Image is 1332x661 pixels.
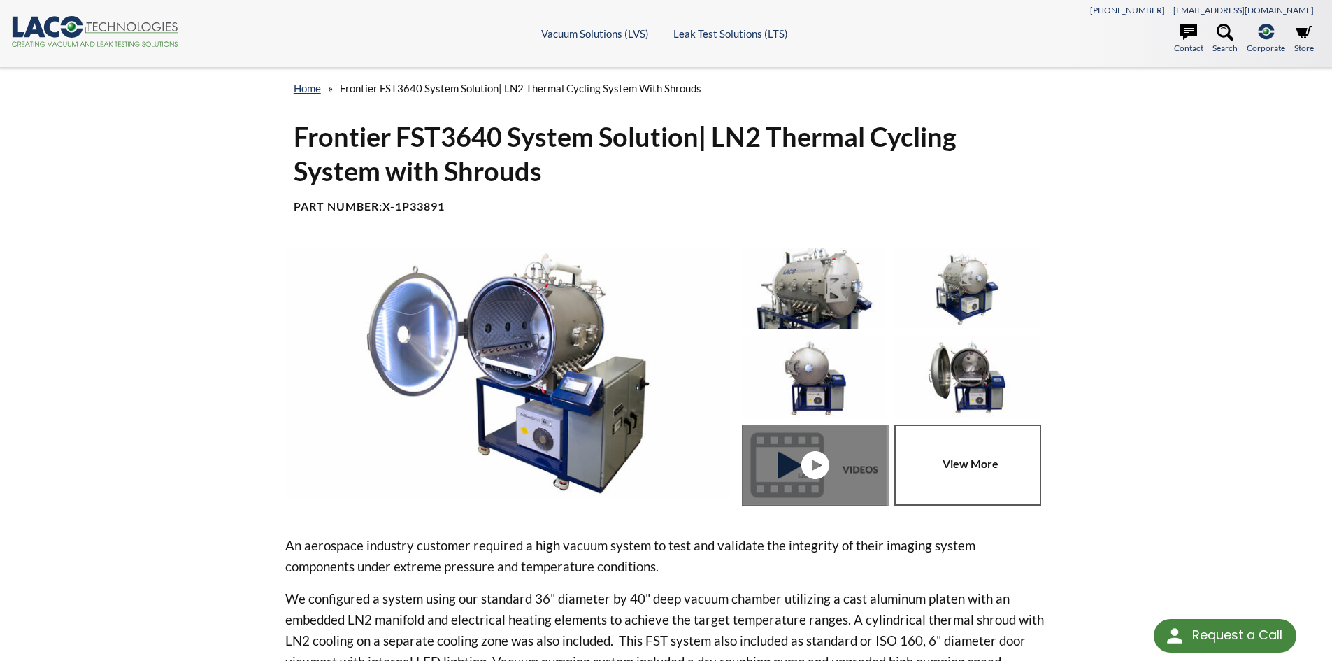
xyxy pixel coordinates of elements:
img: Thermal Cycling System (TVAC) - Isometric View [894,248,1040,329]
div: Request a Call [1192,619,1282,651]
a: Store [1294,24,1314,55]
a: Leak Test Solutions (LTS) [673,27,788,40]
div: Request a Call [1154,619,1296,653]
h4: Part Number: [294,199,1039,214]
a: Vacuum Solutions (LVS) [541,27,649,40]
span: Corporate [1247,41,1285,55]
b: X-1P33891 [382,199,445,213]
img: round button [1163,625,1186,647]
p: An aerospace industry customer required a high vacuum system to test and validate the integrity o... [285,535,1047,577]
img: Thermal Cycling System (TVAC), front view, door open [894,336,1040,418]
a: Search [1212,24,1238,55]
a: Contact [1174,24,1203,55]
a: Thermal Cycling System (TVAC) - Front View [742,425,894,506]
span: Frontier FST3640 System Solution| LN2 Thermal Cycling System with Shrouds [340,82,701,94]
a: home [294,82,321,94]
img: Thermal Cycling System (TVAC) - Front View [742,336,887,418]
a: [EMAIL_ADDRESS][DOMAIN_NAME] [1173,5,1314,15]
div: » [294,69,1039,108]
img: Thermal Cycling System (TVAC), angled view, door open [285,248,731,498]
img: Thermal Cycling System (TVAC), port view [742,248,887,329]
a: [PHONE_NUMBER] [1090,5,1165,15]
h1: Frontier FST3640 System Solution| LN2 Thermal Cycling System with Shrouds [294,120,1039,189]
